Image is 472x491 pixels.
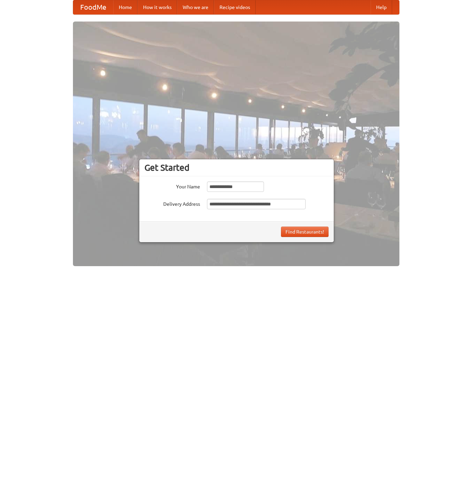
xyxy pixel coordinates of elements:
a: FoodMe [73,0,113,14]
a: Help [371,0,392,14]
a: How it works [138,0,177,14]
a: Home [113,0,138,14]
a: Who we are [177,0,214,14]
a: Recipe videos [214,0,256,14]
button: Find Restaurants! [281,227,329,237]
label: Delivery Address [144,199,200,208]
h3: Get Started [144,162,329,173]
label: Your Name [144,181,200,190]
